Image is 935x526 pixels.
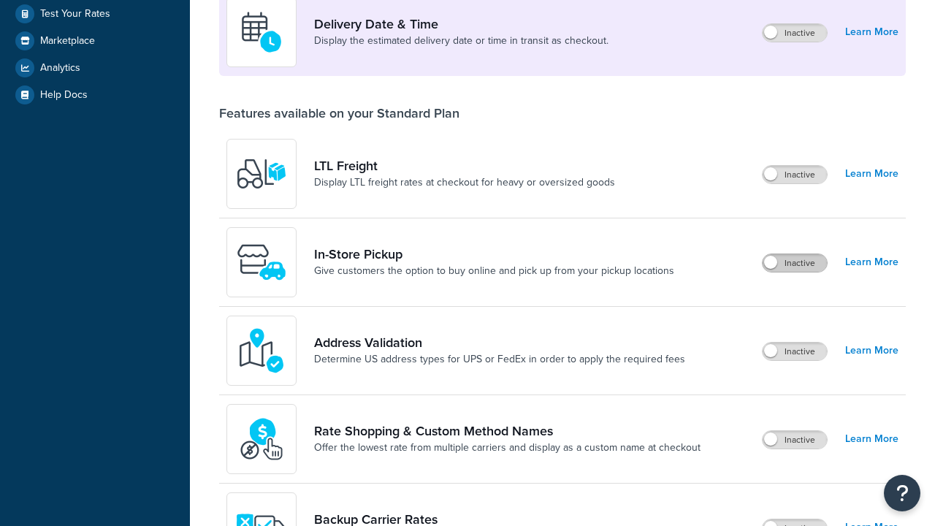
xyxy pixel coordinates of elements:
img: kIG8fy0lQAAAABJRU5ErkJggg== [236,325,287,376]
a: In-Store Pickup [314,246,674,262]
a: Test Your Rates [11,1,179,27]
a: Learn More [845,340,898,361]
a: Give customers the option to buy online and pick up from your pickup locations [314,264,674,278]
label: Inactive [763,431,827,449]
a: Marketplace [11,28,179,54]
img: wfgcfpwTIucLEAAAAASUVORK5CYII= [236,237,287,288]
label: Inactive [763,166,827,183]
a: Rate Shopping & Custom Method Names [314,423,701,439]
span: Help Docs [40,89,88,102]
a: Offer the lowest rate from multiple carriers and display as a custom name at checkout [314,441,701,455]
span: Test Your Rates [40,8,110,20]
a: Learn More [845,22,898,42]
a: Learn More [845,252,898,272]
span: Analytics [40,62,80,75]
a: Address Validation [314,335,685,351]
div: Features available on your Standard Plan [219,105,459,121]
img: gfkeb5ejjkALwAAAABJRU5ErkJggg== [236,7,287,58]
a: Delivery Date & Time [314,16,608,32]
a: Analytics [11,55,179,81]
a: Help Docs [11,82,179,108]
a: Determine US address types for UPS or FedEx in order to apply the required fees [314,352,685,367]
a: Display LTL freight rates at checkout for heavy or oversized goods [314,175,615,190]
img: icon-duo-feat-rate-shopping-ecdd8bed.png [236,413,287,465]
label: Inactive [763,343,827,360]
a: Learn More [845,164,898,184]
a: Learn More [845,429,898,449]
button: Open Resource Center [884,475,920,511]
label: Inactive [763,254,827,272]
span: Marketplace [40,35,95,47]
a: LTL Freight [314,158,615,174]
a: Display the estimated delivery date or time in transit as checkout. [314,34,608,48]
label: Inactive [763,24,827,42]
img: y79ZsPf0fXUFUhFXDzUgf+ktZg5F2+ohG75+v3d2s1D9TjoU8PiyCIluIjV41seZevKCRuEjTPPOKHJsQcmKCXGdfprl3L4q7... [236,148,287,199]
